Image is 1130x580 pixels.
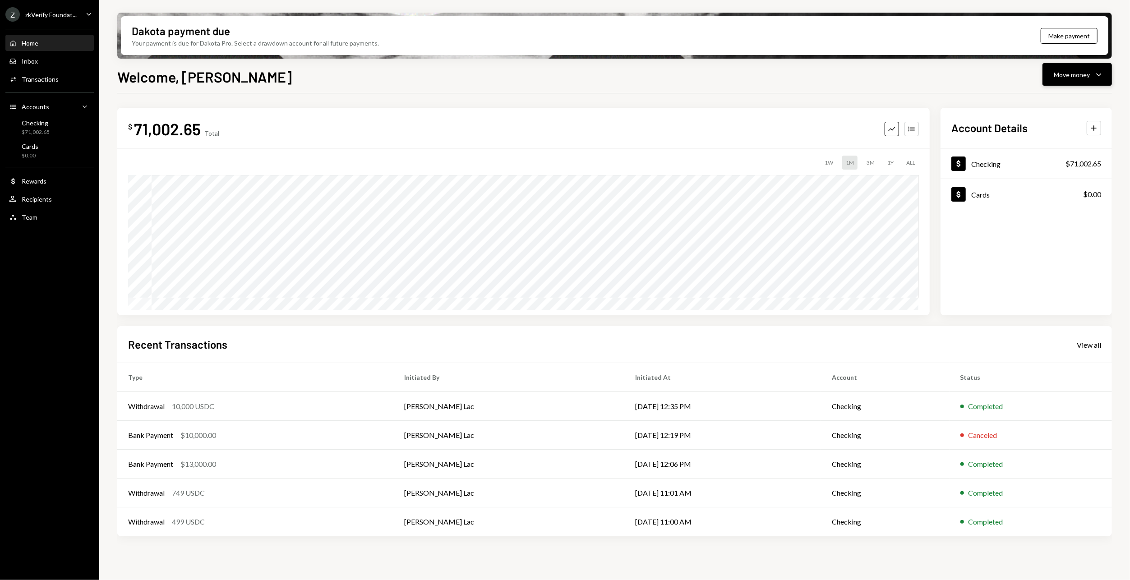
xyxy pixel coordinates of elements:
div: 1Y [884,156,897,170]
div: Dakota payment due [132,23,230,38]
div: 749 USDC [172,488,205,498]
div: Inbox [22,57,38,65]
div: $13,000.00 [180,459,216,470]
div: Withdrawal [128,401,165,412]
a: Cards$0.00 [5,140,94,161]
button: Move money [1042,63,1112,86]
div: Accounts [22,103,49,110]
div: Withdrawal [128,516,165,527]
button: Make payment [1041,28,1098,44]
div: Recipients [22,195,52,203]
a: Team [5,209,94,225]
td: [PERSON_NAME] Lac [393,479,624,507]
div: Cards [971,190,990,199]
div: Rewards [22,177,46,185]
div: Withdrawal [128,488,165,498]
div: Bank Payment [128,430,173,441]
div: Canceled [969,430,997,441]
a: Recipients [5,191,94,207]
div: Completed [969,488,1003,498]
a: Transactions [5,71,94,87]
a: Accounts [5,98,94,115]
div: 10,000 USDC [172,401,214,412]
div: Cards [22,143,38,150]
div: Checking [971,160,1001,168]
td: Checking [821,421,950,450]
div: $10,000.00 [180,430,216,441]
div: Transactions [22,75,59,83]
div: Your payment is due for Dakota Pro. Select a drawdown account for all future payments. [132,38,379,48]
a: Checking$71,002.65 [941,148,1112,179]
td: Checking [821,392,950,421]
div: 71,002.65 [134,119,201,139]
div: ALL [903,156,919,170]
div: 1W [821,156,837,170]
td: [DATE] 12:19 PM [624,421,821,450]
div: Completed [969,459,1003,470]
div: Home [22,39,38,47]
div: $71,002.65 [22,129,50,136]
a: Rewards [5,173,94,189]
th: Initiated At [624,363,821,392]
th: Type [117,363,393,392]
td: Checking [821,450,950,479]
a: Home [5,35,94,51]
div: $ [128,122,132,131]
td: [PERSON_NAME] Lac [393,421,624,450]
div: $0.00 [22,152,38,160]
div: Move money [1054,70,1090,79]
div: $71,002.65 [1065,158,1101,169]
div: 1M [842,156,858,170]
div: 499 USDC [172,516,205,527]
th: Status [950,363,1112,392]
td: [PERSON_NAME] Lac [393,507,624,536]
a: Cards$0.00 [941,179,1112,209]
div: Z [5,7,20,22]
div: $0.00 [1083,189,1101,200]
h2: Account Details [951,120,1028,135]
div: 3M [863,156,878,170]
a: View all [1077,340,1101,350]
td: [DATE] 12:35 PM [624,392,821,421]
div: Checking [22,119,50,127]
div: zkVerify Foundat... [25,11,77,18]
td: [PERSON_NAME] Lac [393,392,624,421]
th: Account [821,363,950,392]
td: [DATE] 11:01 AM [624,479,821,507]
h2: Recent Transactions [128,337,227,352]
a: Inbox [5,53,94,69]
td: [DATE] 11:00 AM [624,507,821,536]
div: Total [204,129,219,137]
div: Team [22,213,37,221]
div: Completed [969,516,1003,527]
td: Checking [821,507,950,536]
td: Checking [821,479,950,507]
h1: Welcome, [PERSON_NAME] [117,68,292,86]
a: Checking$71,002.65 [5,116,94,138]
div: View all [1077,341,1101,350]
td: [DATE] 12:06 PM [624,450,821,479]
th: Initiated By [393,363,624,392]
div: Completed [969,401,1003,412]
div: Bank Payment [128,459,173,470]
td: [PERSON_NAME] Lac [393,450,624,479]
